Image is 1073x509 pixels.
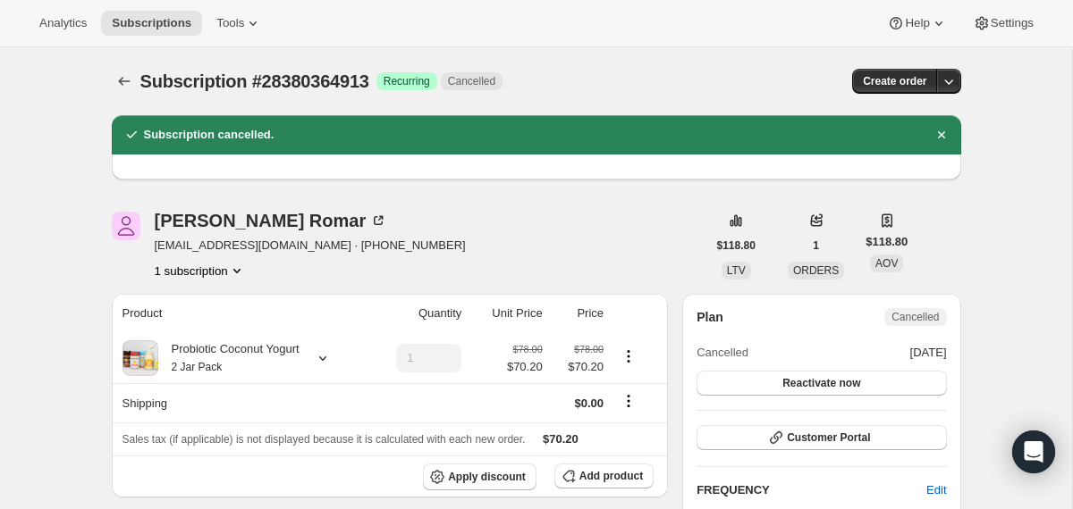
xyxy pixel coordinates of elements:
[548,294,609,333] th: Price
[112,383,368,422] th: Shipping
[697,481,926,499] h2: FREQUENCY
[787,430,870,445] span: Customer Portal
[158,340,300,376] div: Probiotic Coconut Yogurt
[112,212,140,240] span: Katherine Romar
[367,294,467,333] th: Quantity
[448,74,495,88] span: Cancelled
[579,469,643,483] span: Add product
[991,16,1034,30] span: Settings
[706,233,766,258] button: $118.80
[962,11,1044,36] button: Settings
[123,433,526,446] span: Sales tax (if applicable) is not displayed because it is calculated with each new order.
[863,74,926,88] span: Create order
[448,470,526,484] span: Apply discount
[614,391,643,411] button: Shipping actions
[155,212,388,229] div: [PERSON_NAME] Romar
[916,476,957,505] button: Edit
[467,294,547,333] th: Unit Price
[155,237,466,254] span: [EMAIL_ADDRESS][DOMAIN_NAME] · [PHONE_NUMBER]
[1012,430,1055,473] div: Open Intercom Messenger
[876,11,958,36] button: Help
[123,340,158,376] img: product img
[802,233,830,258] button: 1
[866,233,908,251] span: $118.80
[172,361,223,373] small: 2 Jar Pack
[554,463,654,488] button: Add product
[553,358,604,376] span: $70.20
[891,310,939,324] span: Cancelled
[39,16,87,30] span: Analytics
[905,16,929,30] span: Help
[144,126,275,144] h2: Subscription cancelled.
[513,344,543,355] small: $78.00
[101,11,202,36] button: Subscriptions
[852,69,937,94] button: Create order
[112,294,368,333] th: Product
[929,122,954,147] button: Dismiss notification
[727,264,746,277] span: LTV
[926,481,946,499] span: Edit
[717,238,756,253] span: $118.80
[155,262,246,280] button: Product actions
[216,16,244,30] span: Tools
[507,358,543,376] span: $70.20
[543,432,579,446] span: $70.20
[423,463,536,490] button: Apply discount
[575,396,604,410] span: $0.00
[793,264,839,277] span: ORDERS
[574,344,604,355] small: $78.00
[697,425,946,450] button: Customer Portal
[697,308,723,326] h2: Plan
[614,346,643,366] button: Product actions
[782,376,860,390] span: Reactivate now
[112,69,137,94] button: Subscriptions
[813,238,819,253] span: 1
[140,71,369,91] span: Subscription #28380364913
[29,11,97,36] button: Analytics
[697,371,946,396] button: Reactivate now
[910,344,947,362] span: [DATE]
[384,74,430,88] span: Recurring
[112,16,191,30] span: Subscriptions
[875,257,898,270] span: AOV
[697,344,748,362] span: Cancelled
[206,11,273,36] button: Tools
